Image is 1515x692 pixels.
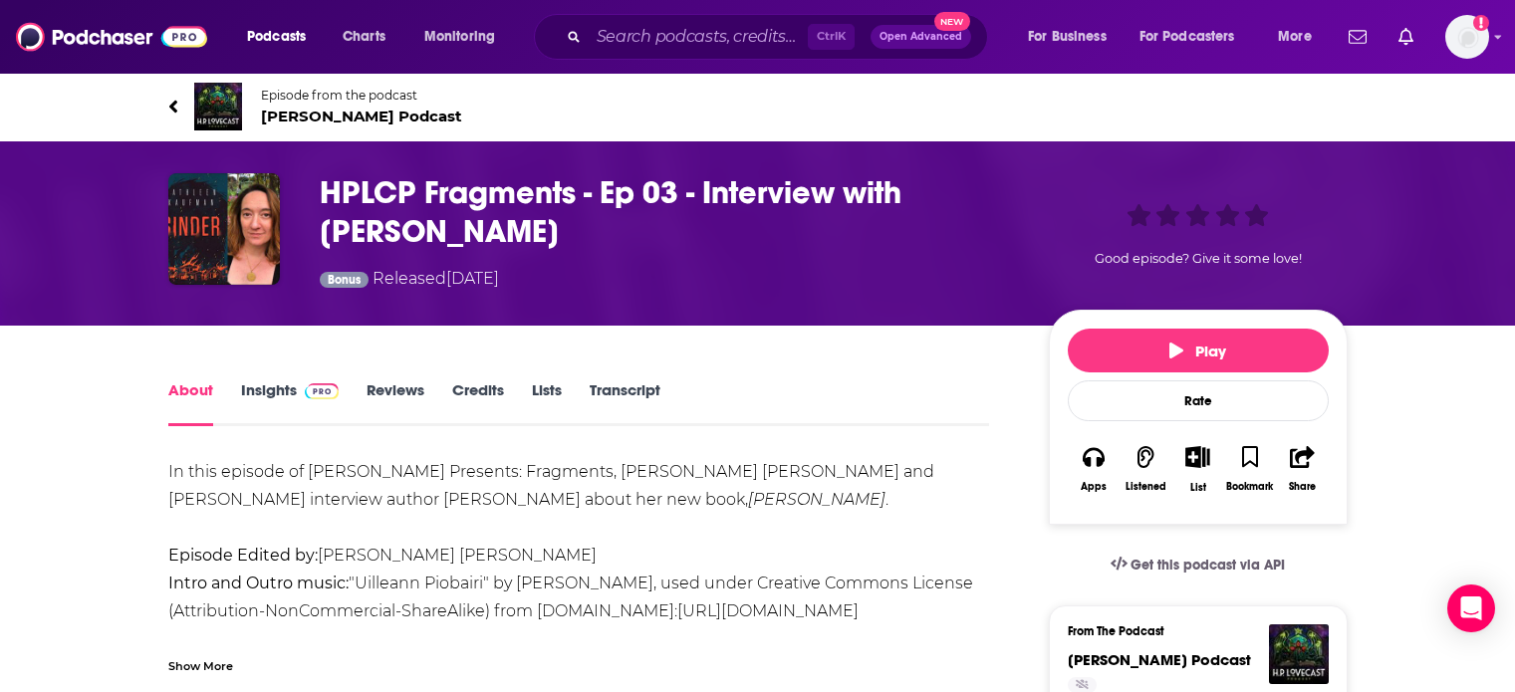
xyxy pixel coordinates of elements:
a: H. P. Lovecast Podcast [1068,650,1251,669]
a: Show notifications dropdown [1341,20,1375,54]
h1: HPLCP Fragments - Ep 03 - Interview with Kathleen Kaufman [320,173,1017,251]
span: Bonus [328,274,361,286]
span: Episode from the podcast [261,88,462,103]
a: InsightsPodchaser Pro [241,380,340,426]
span: More [1278,23,1312,51]
span: [PERSON_NAME] Podcast [1068,650,1251,669]
span: For Business [1028,23,1107,51]
div: Open Intercom Messenger [1447,584,1495,632]
img: HPLCP Fragments - Ep 03 - Interview with Kathleen Kaufman [168,173,280,285]
div: List [1190,481,1206,494]
div: Released [DATE] [320,267,500,294]
a: H. P. Lovecast PodcastEpisode from the podcast[PERSON_NAME] Podcast [168,83,1348,130]
img: Podchaser - Follow, Share and Rate Podcasts [16,18,207,56]
span: Good episode? Give it some love! [1095,251,1302,266]
div: Listened [1126,481,1166,493]
div: Share [1289,481,1316,493]
button: Open AdvancedNew [871,25,971,49]
span: Get this podcast via API [1131,557,1285,574]
button: Share [1276,433,1328,506]
div: Bookmark [1226,481,1273,493]
span: [PERSON_NAME] Podcast [261,107,462,125]
button: Show More Button [1177,446,1218,468]
b: Episode Edited by: [168,546,318,565]
span: Logged in as madeleinelbrownkensington [1445,15,1489,59]
span: Charts [343,23,385,51]
img: H. P. Lovecast Podcast [1269,624,1329,684]
span: Open Advanced [880,32,962,42]
button: open menu [1014,21,1132,53]
span: Podcasts [247,23,306,51]
h3: From The Podcast [1068,624,1313,638]
button: Apps [1068,433,1120,506]
a: About [168,380,213,426]
div: Show More ButtonList [1171,433,1223,506]
a: [URL][DOMAIN_NAME] [677,601,859,620]
div: Rate [1068,380,1329,421]
button: Play [1068,329,1329,372]
svg: Add a profile image [1473,15,1489,31]
div: Search podcasts, credits, & more... [553,14,1007,60]
em: [PERSON_NAME] [748,490,885,509]
img: Podchaser Pro [305,383,340,399]
button: open menu [1264,21,1337,53]
span: New [934,12,970,31]
a: Lists [532,380,562,426]
img: H. P. Lovecast Podcast [194,83,242,130]
a: Reviews [367,380,424,426]
a: Get this podcast via API [1095,541,1302,589]
a: Transcript [590,380,660,426]
span: Monitoring [424,23,495,51]
b: Intro and Outro music: [168,574,349,592]
img: User Profile [1445,15,1489,59]
button: open menu [233,21,332,53]
div: Apps [1081,481,1107,493]
a: Show notifications dropdown [1390,20,1421,54]
a: Charts [330,21,397,53]
span: For Podcasters [1139,23,1235,51]
button: Show profile menu [1445,15,1489,59]
a: Credits [452,380,504,426]
button: open menu [410,21,521,53]
input: Search podcasts, credits, & more... [589,21,808,53]
span: Ctrl K [808,24,855,50]
button: Listened [1120,433,1171,506]
button: Bookmark [1224,433,1276,506]
span: Play [1169,342,1226,360]
button: open menu [1127,21,1264,53]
